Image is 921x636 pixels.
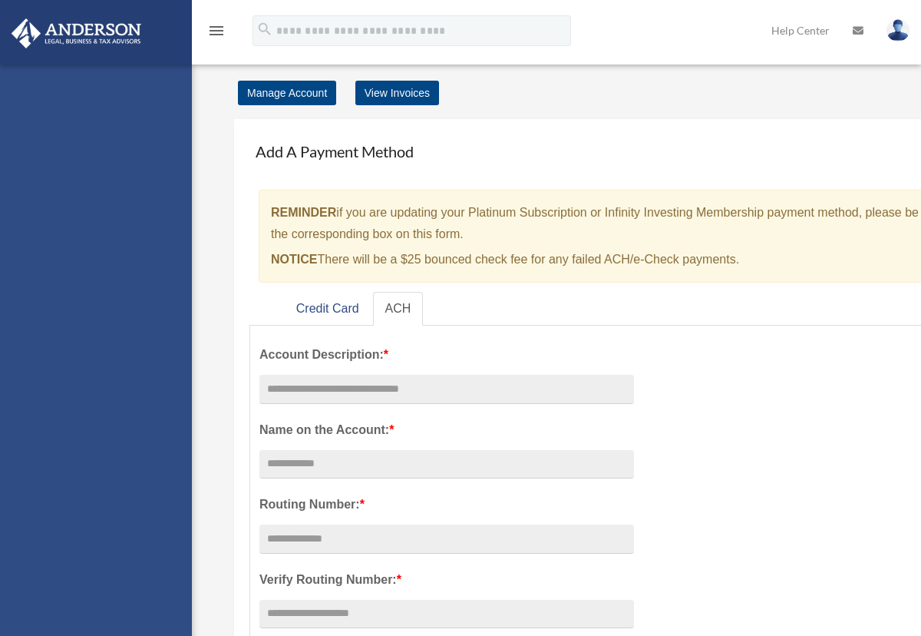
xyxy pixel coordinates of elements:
[886,19,909,41] img: User Pic
[259,419,634,441] label: Name on the Account:
[207,27,226,40] a: menu
[7,18,146,48] img: Anderson Advisors Platinum Portal
[271,253,317,266] strong: NOTICE
[373,292,424,326] a: ACH
[259,494,634,515] label: Routing Number:
[259,344,634,366] label: Account Description:
[259,569,634,591] label: Verify Routing Number:
[207,22,226,40] i: menu
[284,292,371,326] a: Credit Card
[238,81,336,105] a: Manage Account
[256,21,273,38] i: search
[355,81,439,105] a: View Invoices
[271,206,336,219] strong: REMINDER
